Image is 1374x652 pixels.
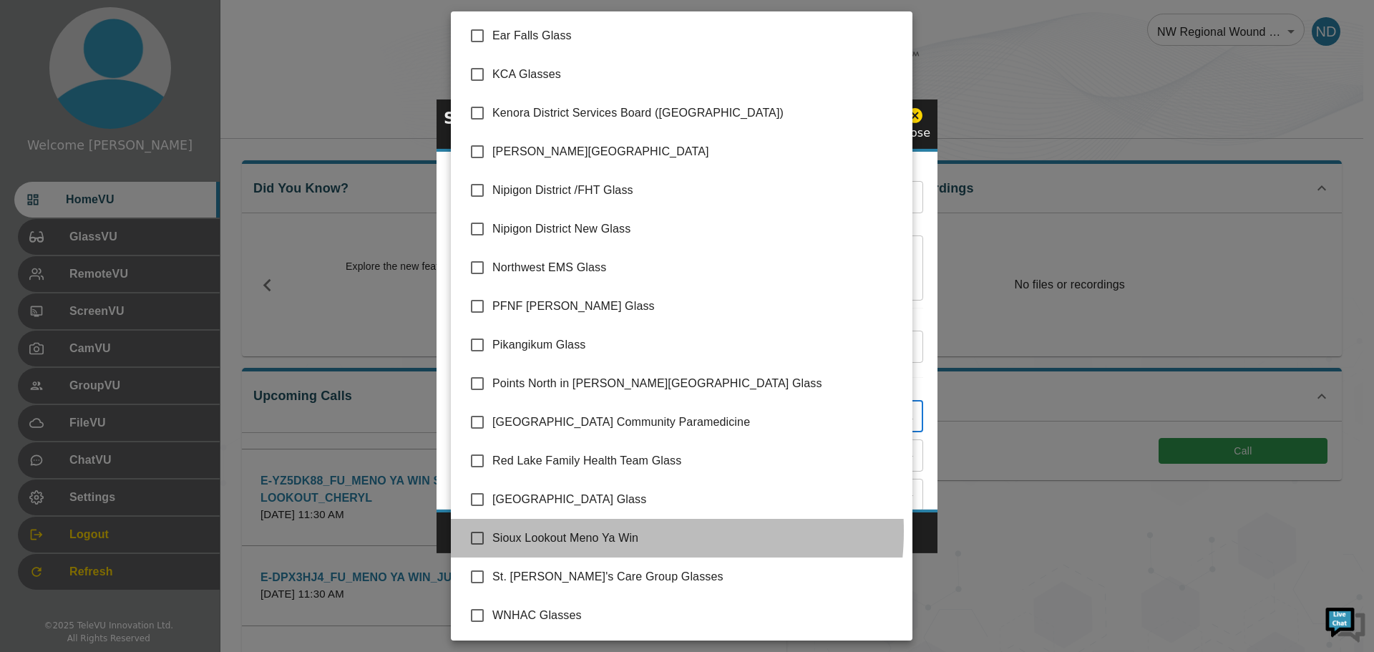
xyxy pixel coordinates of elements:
[492,375,901,392] span: Points North in [PERSON_NAME][GEOGRAPHIC_DATA] Glass
[492,259,901,276] span: Northwest EMS Glass
[492,143,901,160] span: [PERSON_NAME][GEOGRAPHIC_DATA]
[83,180,198,325] span: We're online!
[24,67,60,102] img: d_736959983_company_1615157101543_736959983
[74,75,240,94] div: Chat with us now
[492,182,901,199] span: Nipigon District /FHT Glass
[492,336,901,354] span: Pikangikum Glass
[492,491,901,508] span: [GEOGRAPHIC_DATA] Glass
[1324,602,1367,645] img: Chat Widget
[7,391,273,441] textarea: Type your message and hit 'Enter'
[492,568,901,585] span: St. [PERSON_NAME]'s Care Group Glasses
[235,7,269,42] div: Minimize live chat window
[492,414,901,431] span: [GEOGRAPHIC_DATA] Community Paramedicine
[492,27,901,44] span: Ear Falls Glass
[492,452,901,469] span: Red Lake Family Health Team Glass
[492,104,901,122] span: Kenora District Services Board ([GEOGRAPHIC_DATA])
[492,220,901,238] span: Nipigon District New Glass
[492,298,901,315] span: PFNF [PERSON_NAME] Glass
[492,530,901,547] span: Sioux Lookout Meno Ya Win
[492,607,901,624] span: WNHAC Glasses
[492,66,901,83] span: KCA Glasses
